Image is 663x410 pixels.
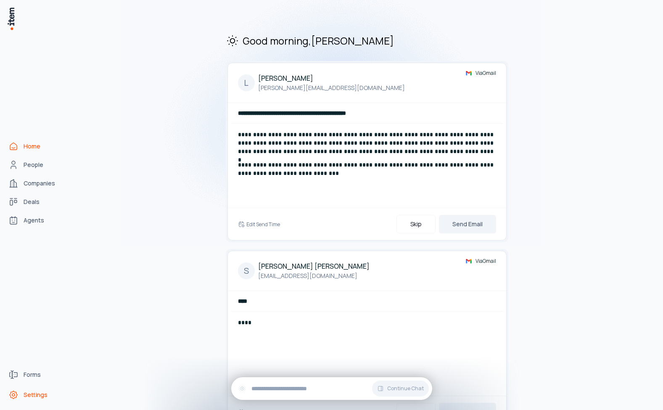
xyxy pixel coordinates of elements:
[231,377,432,400] div: Continue Chat
[465,258,472,265] img: gmail
[226,34,508,48] h2: Good morning , [PERSON_NAME]
[258,261,370,271] h4: [PERSON_NAME] [PERSON_NAME]
[7,7,15,31] img: Item Brain Logo
[258,83,405,93] p: [PERSON_NAME][EMAIL_ADDRESS][DOMAIN_NAME]
[5,175,69,192] a: Companies
[24,142,40,151] span: Home
[5,366,69,383] a: Forms
[387,385,424,392] span: Continue Chat
[246,221,280,228] h6: Edit Send Time
[24,216,44,225] span: Agents
[5,138,69,155] a: Home
[24,179,55,188] span: Companies
[439,215,496,233] button: Send Email
[24,370,41,379] span: Forms
[238,74,255,91] div: L
[258,73,405,83] h4: [PERSON_NAME]
[24,391,48,399] span: Settings
[396,215,436,233] button: Skip
[238,262,255,279] div: S
[475,258,496,265] span: Via Gmail
[5,193,69,210] a: Deals
[24,161,43,169] span: People
[5,212,69,229] a: Agents
[258,271,370,280] p: [EMAIL_ADDRESS][DOMAIN_NAME]
[465,70,472,77] img: gmail
[5,156,69,173] a: People
[475,70,496,77] span: Via Gmail
[5,386,69,403] a: Settings
[24,198,40,206] span: Deals
[372,381,429,397] button: Continue Chat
